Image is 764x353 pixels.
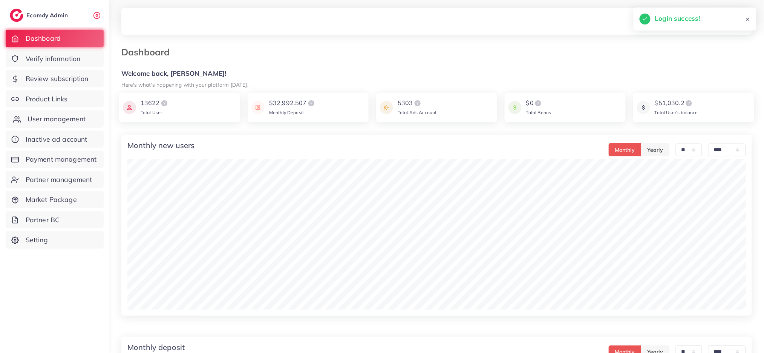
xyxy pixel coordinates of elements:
img: icon payment [637,99,650,116]
a: Setting [6,231,104,249]
h5: Login success! [655,14,700,23]
h3: Dashboard [121,47,176,58]
img: logo [534,99,543,108]
span: Total Ads Account [398,110,437,115]
span: Total User [141,110,162,115]
span: Setting [26,235,48,245]
img: logo [160,99,169,108]
a: Dashboard [6,30,104,47]
h4: Monthly new users [127,141,195,150]
div: $51,030.2 [655,99,698,108]
span: Product Links [26,94,68,104]
h2: Ecomdy Admin [26,12,70,19]
span: Payment management [26,154,97,164]
div: 13622 [141,99,169,108]
img: logo [684,99,694,108]
h4: Monthly deposit [127,343,185,352]
span: Verify information [26,54,81,64]
div: $0 [526,99,551,108]
img: logo [10,9,23,22]
a: Review subscription [6,70,104,87]
img: icon payment [251,99,265,116]
h5: Welcome back, [PERSON_NAME]! [121,70,752,78]
img: logo [307,99,316,108]
span: Monthly Deposit [269,110,304,115]
a: Partner management [6,171,104,188]
img: icon payment [380,99,393,116]
span: User management [28,114,86,124]
span: Review subscription [26,74,89,84]
a: Verify information [6,50,104,67]
span: Dashboard [26,34,61,43]
a: Partner BC [6,211,104,229]
span: Partner BC [26,215,60,225]
img: icon payment [123,99,136,116]
img: icon payment [508,99,522,116]
a: logoEcomdy Admin [10,9,70,22]
a: Market Package [6,191,104,208]
a: Inactive ad account [6,131,104,148]
span: Total Bonus [526,110,551,115]
span: Total User’s balance [655,110,698,115]
a: User management [6,110,104,128]
img: logo [413,99,422,108]
div: $32,992.507 [269,99,316,108]
span: Market Package [26,195,77,205]
button: Monthly [609,143,642,156]
span: Inactive ad account [26,134,87,144]
button: Yearly [641,143,670,156]
a: Payment management [6,151,104,168]
div: 5303 [398,99,437,108]
span: Partner management [26,175,92,185]
small: Here's what's happening with your platform [DATE]. [121,81,248,88]
a: Product Links [6,90,104,108]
